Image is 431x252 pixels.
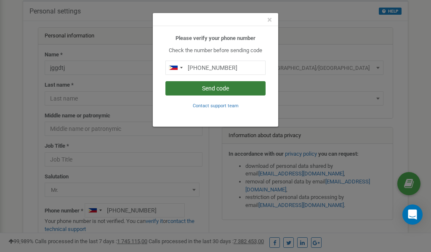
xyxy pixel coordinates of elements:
[165,61,266,75] input: 0905 123 4567
[402,204,423,225] div: Open Intercom Messenger
[193,103,239,109] small: Contact support team
[165,47,266,55] p: Check the number before sending code
[193,102,239,109] a: Contact support team
[165,81,266,95] button: Send code
[166,61,185,74] div: Telephone country code
[267,16,272,24] button: Close
[176,35,255,41] b: Please verify your phone number
[267,15,272,25] span: ×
